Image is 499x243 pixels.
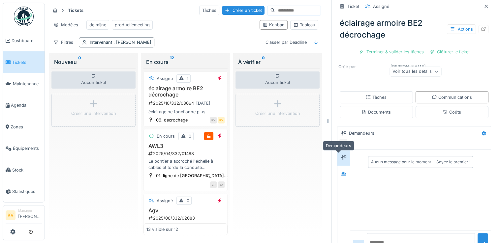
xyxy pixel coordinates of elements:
[293,22,315,28] div: Tableau
[347,3,359,10] div: Ticket
[146,158,225,171] div: Le pontier a accroché l'échelle à câbles et tordu la conduite pneumatique.
[218,117,225,123] div: KV
[89,22,106,28] div: de mijne
[11,102,42,108] span: Agenda
[3,94,45,116] a: Agenda
[187,198,189,204] div: 0
[170,58,174,66] sup: 12
[14,7,34,26] img: Badge_color-CXgf-gQk.svg
[90,39,151,45] div: Intervenant
[146,109,225,115] div: éclairage ne fonctionne plus
[54,58,133,66] div: Nouveau
[3,30,45,51] a: Dashboard
[13,81,42,87] span: Maintenance
[443,109,461,115] div: Coûts
[366,94,387,100] div: Tâches
[12,188,42,195] span: Statistiques
[50,20,81,30] div: Modèles
[262,58,265,66] sup: 0
[222,6,265,15] div: Créer un ticket
[146,143,225,149] h3: AWL3
[339,139,348,148] div: KV
[11,124,42,130] span: Zones
[146,85,225,98] h3: éclairage armoire BE2 décrochage
[148,150,225,157] div: 2025/04/332/01488
[3,116,45,138] a: Zones
[210,117,217,123] div: KV
[218,181,225,188] div: ZA
[65,7,86,13] strong: Tickets
[3,159,45,180] a: Stock
[238,58,317,66] div: À vérifier
[3,51,45,73] a: Tickets
[189,133,191,139] div: 0
[447,24,476,34] div: Actions
[6,210,16,220] li: KV
[432,94,472,100] div: Communications
[50,38,76,47] div: Filtres
[157,133,175,139] div: En cours
[12,38,42,44] span: Dashboard
[263,38,310,47] div: Classer par Deadline
[3,73,45,94] a: Maintenance
[373,3,389,10] div: Assigné
[235,71,320,89] div: Aucun ticket
[371,159,470,165] div: Aucun message pour le moment … Soyez le premier !
[263,22,285,28] div: Kanban
[361,109,391,115] div: Documents
[156,173,228,179] div: 01. ligne de [GEOGRAPHIC_DATA]...
[71,110,116,117] div: Créer une intervention
[187,75,188,82] div: 1
[12,59,42,66] span: Tickets
[426,47,472,56] div: Clôturer le ticket
[148,215,225,221] div: 2025/06/332/02083
[337,14,491,43] div: éclairage armoire BE2 décrochage
[146,226,178,232] div: 13 visible sur 12
[6,208,42,224] a: KV Manager[PERSON_NAME]
[13,145,42,151] span: Équipements
[146,207,225,214] h3: Agv
[255,110,300,117] div: Créer une intervention
[146,58,225,66] div: En cours
[157,198,173,204] div: Assigné
[210,181,217,188] div: GR
[323,141,354,150] div: Demandeurs
[112,40,151,45] span: : [PERSON_NAME]
[115,22,150,28] div: productiemeeting
[3,138,45,159] a: Équipements
[18,208,42,213] div: Manager
[18,208,42,222] li: [PERSON_NAME]
[356,47,426,56] div: Terminer & valider les tâches
[3,181,45,202] a: Statistiques
[156,117,188,123] div: 06. decrochage
[12,167,42,173] span: Stock
[78,58,81,66] sup: 0
[349,130,374,136] div: Demandeurs
[148,99,225,107] div: 2025/10/332/03064
[157,75,173,82] div: Assigné
[199,6,219,15] div: Tâches
[196,100,210,106] div: [DATE]
[390,67,441,76] div: Voir tous les détails
[51,71,136,89] div: Aucun ticket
